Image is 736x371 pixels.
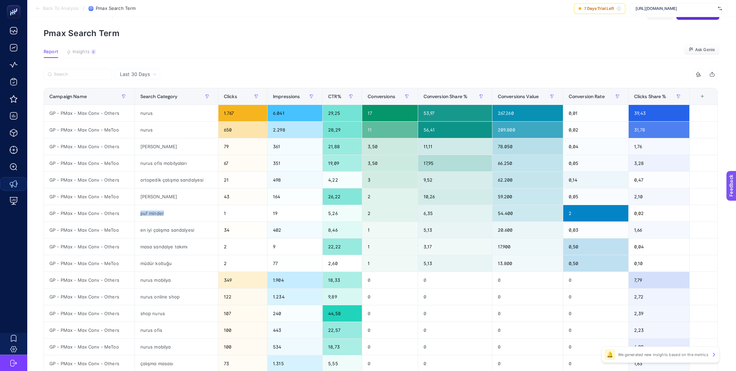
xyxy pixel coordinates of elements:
[629,305,689,322] div: 2,39
[267,222,322,238] div: 402
[418,289,492,305] div: 0
[718,5,722,12] img: svg%3e
[492,222,563,238] div: 20.600
[135,255,218,272] div: müdür koltuğu
[492,305,563,322] div: 0
[44,289,135,305] div: GP - PMax - Max Conv - Others
[569,94,605,99] span: Conversion Rate
[492,122,563,138] div: 209.800
[267,339,322,355] div: 534
[684,44,720,55] button: Ask Genie
[563,222,628,238] div: 0,03
[362,105,417,121] div: 17
[96,6,136,11] span: Pmax Search Term
[584,6,614,11] span: 7 Days Trial Left
[135,122,218,138] div: nurus
[218,305,267,322] div: 107
[362,188,417,205] div: 2
[492,155,563,171] div: 66.250
[418,339,492,355] div: 0
[362,155,417,171] div: 3,50
[696,94,709,99] div: +
[418,105,492,121] div: 53,97
[4,2,26,7] span: Feedback
[492,105,563,121] div: 267.260
[629,222,689,238] div: 1,66
[218,105,267,121] div: 1.767
[218,155,267,171] div: 67
[267,272,322,288] div: 1.904
[563,138,628,155] div: 0,04
[362,322,417,338] div: 0
[218,122,267,138] div: 650
[323,105,362,121] div: 29,25
[44,222,135,238] div: GP - PMax - Max Conv - MeToo
[273,94,300,99] span: Impressions
[44,138,135,155] div: GP - PMax - Max Conv - Others
[267,155,322,171] div: 351
[54,72,108,77] input: Search
[224,94,237,99] span: Clicks
[362,172,417,188] div: 3
[563,272,628,288] div: 0
[629,289,689,305] div: 2,72
[492,205,563,221] div: 54.400
[563,188,628,205] div: 0,05
[418,122,492,138] div: 56,41
[135,222,218,238] div: en iyi çalışma sandalyesi
[44,238,135,255] div: GP - PMax - Max Conv - Others
[267,238,322,255] div: 9
[563,289,628,305] div: 0
[634,94,666,99] span: Clicks Share %
[44,272,135,288] div: GP - PMax - Max Conv - Others
[218,272,267,288] div: 349
[140,94,178,99] span: Search Category
[267,188,322,205] div: 164
[492,138,563,155] div: 78.050
[563,172,628,188] div: 0,14
[135,172,218,188] div: ortopedik çalışma sandalyesi
[418,222,492,238] div: 5,13
[563,238,628,255] div: 0,50
[323,172,362,188] div: 4,22
[418,172,492,188] div: 9,52
[323,238,362,255] div: 22,22
[328,94,341,99] span: CTR%
[323,205,362,221] div: 5,26
[563,339,628,355] div: 0
[44,105,135,121] div: GP - PMax - Max Conv - Others
[267,172,322,188] div: 498
[492,188,563,205] div: 59.200
[323,222,362,238] div: 8,46
[218,138,267,155] div: 79
[362,138,417,155] div: 3,50
[44,188,135,205] div: GP - PMax - Max Conv - MeToo
[629,238,689,255] div: 0,04
[73,49,90,55] span: Insights
[267,138,322,155] div: 361
[618,352,708,357] p: We generated new insights based on the metrics
[135,238,218,255] div: masa sandalye takımı
[135,138,218,155] div: [PERSON_NAME]
[418,305,492,322] div: 0
[44,322,135,338] div: GP - PMax - Max Conv - Others
[267,255,322,272] div: 77
[418,205,492,221] div: 6,35
[418,255,492,272] div: 5,13
[44,122,135,138] div: GP - PMax - Max Conv - MeToo
[323,188,362,205] div: 26,22
[323,138,362,155] div: 21,88
[629,188,689,205] div: 2,10
[135,105,218,121] div: nurus
[492,238,563,255] div: 17.900
[492,255,563,272] div: 13.800
[424,94,468,99] span: Conversion Share %
[563,155,628,171] div: 0,05
[492,289,563,305] div: 0
[629,105,689,121] div: 39,43
[135,305,218,322] div: shop nurus
[323,289,362,305] div: 9,89
[218,222,267,238] div: 34
[418,322,492,338] div: 0
[418,138,492,155] div: 11,11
